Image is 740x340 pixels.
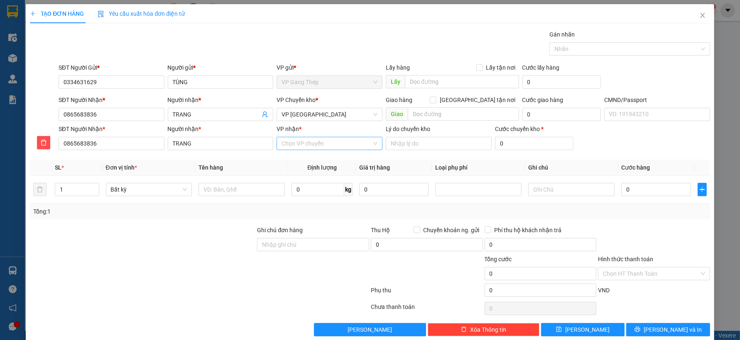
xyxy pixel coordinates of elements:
[277,97,316,103] span: VP Chuyển kho
[626,323,710,336] button: printer[PERSON_NAME] và In
[10,10,73,52] img: logo.jpg
[386,97,412,103] span: Giao hàng
[386,75,405,88] span: Lấy
[59,95,164,104] div: SĐT Người Nhận
[522,97,564,103] label: Cước giao hàng
[78,20,347,31] li: 271 - [PERSON_NAME] - [GEOGRAPHIC_DATA] - [GEOGRAPHIC_DATA]
[198,164,223,171] span: Tên hàng
[314,323,426,336] button: [PERSON_NAME]
[604,95,710,104] div: CMND/Passport
[386,64,410,71] span: Lấy hàng
[282,108,377,121] span: VP Yên Bình
[541,323,625,336] button: save[PERSON_NAME]
[262,111,268,118] span: user-add
[344,183,353,196] span: kg
[277,63,382,72] div: VP gửi
[525,160,618,176] th: Ghi chú
[598,256,653,262] label: Hình thức thanh toán
[565,325,610,334] span: [PERSON_NAME]
[420,226,483,235] span: Chuyển khoản ng. gửi
[436,95,519,104] span: [GEOGRAPHIC_DATA] tận nơi
[98,10,185,17] span: Yêu cầu xuất hóa đơn điện tử
[386,107,408,121] span: Giao
[495,124,573,134] div: Cước chuyển kho
[386,126,430,132] label: Lý do chuyển kho
[33,207,286,216] div: Tổng: 1
[522,75,601,89] input: Cước lấy hàng
[491,226,565,235] span: Phí thu hộ khách nhận trả
[432,160,525,176] th: Loại phụ phí
[408,107,519,121] input: Dọc đường
[59,124,164,134] div: SĐT Người Nhận
[485,256,512,262] span: Tổng cước
[37,136,50,149] button: delete
[691,4,714,27] button: Close
[55,164,61,171] span: SL
[59,63,164,72] div: SĐT Người Gửi
[10,56,161,70] b: GỬI : VP 47 [PERSON_NAME]
[111,183,187,196] span: Bất kỳ
[198,183,285,196] input: VD: Bàn, Ghế
[359,164,390,171] span: Giá trị hàng
[549,31,575,38] label: Gán nhãn
[635,326,640,333] span: printer
[598,287,610,294] span: VND
[359,183,429,196] input: 0
[33,183,47,196] button: delete
[98,11,104,17] img: icon
[282,76,377,88] span: VP Gang Thép
[168,63,274,72] div: Người gửi
[59,137,164,150] input: SĐT người nhận
[698,183,707,196] button: plus
[370,286,484,300] div: Phụ thu
[405,75,519,88] input: Dọc đường
[699,12,706,19] span: close
[522,64,560,71] label: Cước lấy hàng
[257,238,369,251] input: Ghi chú đơn hàng
[386,137,492,150] input: Lý do chuyển kho
[168,95,274,104] div: Người nhận
[621,164,650,171] span: Cước hàng
[698,186,706,193] span: plus
[30,11,36,17] span: plus
[37,139,50,146] span: delete
[428,323,540,336] button: deleteXóa Thông tin
[483,63,519,72] span: Lấy tận nơi
[168,124,274,134] div: Người nhận
[257,227,303,233] label: Ghi chú đơn hàng
[644,325,702,334] span: [PERSON_NAME] và In
[370,302,484,317] div: Chưa thanh toán
[470,325,506,334] span: Xóa Thông tin
[106,164,137,171] span: Đơn vị tính
[528,183,615,196] input: Ghi Chú
[371,227,390,233] span: Thu Hộ
[556,326,562,333] span: save
[30,10,84,17] span: TẠO ĐƠN HÀNG
[461,326,467,333] span: delete
[168,137,274,150] input: Tên người nhận
[277,126,299,132] span: VP nhận
[348,325,392,334] span: [PERSON_NAME]
[307,164,337,171] span: Định lượng
[522,108,601,121] input: Cước giao hàng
